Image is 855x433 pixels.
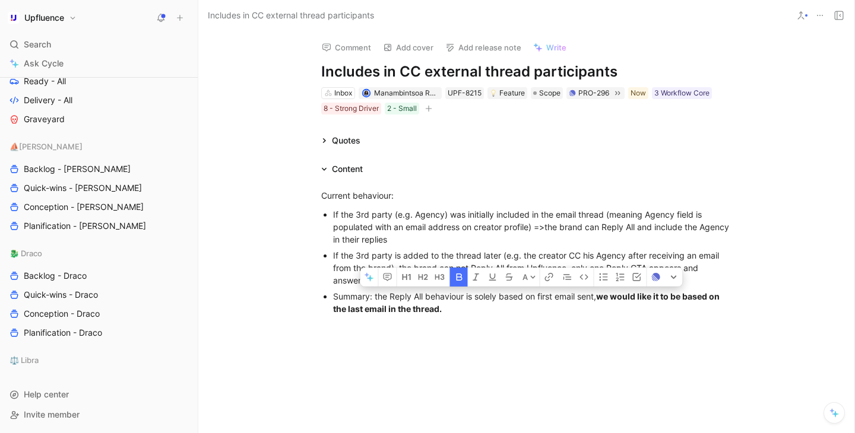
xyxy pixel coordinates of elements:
[5,179,193,197] a: Quick-wins - [PERSON_NAME]
[487,87,527,99] div: 💡Feature
[334,87,352,99] div: Inbox
[5,198,193,216] a: Conception - [PERSON_NAME]
[24,327,102,339] span: Planification - Draco
[531,87,563,99] div: Scope
[519,268,540,286] button: A
[5,406,193,424] div: Invite member
[5,110,193,128] a: Graveyard
[24,270,87,282] span: Backlog - Draco
[5,138,193,235] div: ⛵️[PERSON_NAME]Backlog - [PERSON_NAME]Quick-wins - [PERSON_NAME]Conception - [PERSON_NAME]Planifi...
[490,87,525,99] div: Feature
[332,133,360,148] div: Quotes
[448,87,482,99] div: UPF-8215
[316,162,368,176] div: Content
[333,249,732,286] div: If the 3rd party is added to the thread later (e.g. the creator CC his Agency after receiving an ...
[321,189,732,202] div: Current behaviour:
[490,90,497,97] img: 💡
[5,72,193,90] a: Ready - All
[24,56,64,71] span: Ask Cycle
[440,39,527,56] button: Add release note
[321,62,732,81] h1: Includes in CC external thread participants
[333,291,721,314] strong: we would like it to be based on the last email in the thread.
[24,289,98,301] span: Quick-wins - Draco
[5,36,193,53] div: Search
[24,308,100,320] span: Conception - Draco
[374,88,468,97] span: Manambintsoa RABETRANO
[5,267,193,285] a: Backlog - Draco
[5,305,193,323] a: Conception - Draco
[24,113,65,125] span: Graveyard
[5,244,193,342] div: 🐉 DracoBacklog - DracoQuick-wins - DracoConception - DracoPlanification - Draco
[24,182,142,194] span: Quick-wins - [PERSON_NAME]
[631,87,646,99] div: Now
[332,162,363,176] div: Content
[5,351,193,372] div: ⚖️ Libra
[578,87,609,99] div: PRO-296
[5,9,80,26] button: UpfluenceUpfluence
[316,133,365,148] div: Quotes
[5,324,193,342] a: Planification - Draco
[24,94,72,106] span: Delivery - All
[5,351,193,369] div: ⚖️ Libra
[8,12,20,24] img: Upfluence
[24,75,66,87] span: Ready - All
[654,87,710,99] div: 3 Workflow Core
[539,87,560,99] span: Scope
[208,8,374,23] span: Includes in CC external thread participants
[324,103,379,114] div: 8 - Strong Driver
[5,244,193,262] div: 🐉 Draco
[333,290,732,315] div: Summary: the Reply All behaviour is solely based on first email sent,
[546,42,566,53] span: Write
[9,247,42,259] span: 🐉 Draco
[378,39,439,56] button: Add cover
[387,103,417,114] div: 2 - Small
[528,39,572,56] button: Write
[5,286,193,304] a: Quick-wins - Draco
[9,141,83,152] span: ⛵️[PERSON_NAME]
[24,201,144,213] span: Conception - [PERSON_NAME]
[5,55,193,72] a: Ask Cycle
[5,91,193,109] a: Delivery - All
[5,138,193,155] div: ⛵️[PERSON_NAME]
[9,354,39,366] span: ⚖️ Libra
[24,389,69,399] span: Help center
[24,37,51,52] span: Search
[24,409,80,419] span: Invite member
[5,217,193,235] a: Planification - [PERSON_NAME]
[24,163,131,175] span: Backlog - [PERSON_NAME]
[24,220,146,232] span: Planification - [PERSON_NAME]
[316,39,376,56] button: Comment
[5,160,193,178] a: Backlog - [PERSON_NAME]
[333,208,732,246] div: If the 3rd party (e.g. Agency) was initially included in the email thread (meaning Agency field i...
[5,386,193,403] div: Help center
[363,90,370,96] img: avatar
[24,12,64,23] h1: Upfluence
